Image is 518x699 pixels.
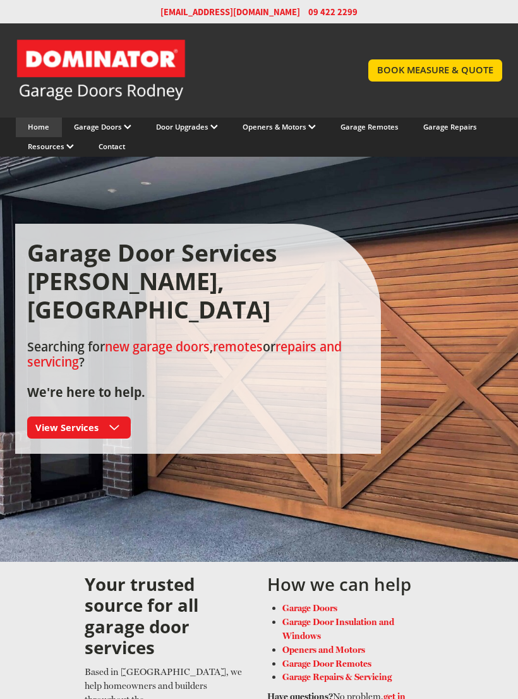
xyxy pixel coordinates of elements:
h1: Garage Door Services [PERSON_NAME], [GEOGRAPHIC_DATA] [27,239,369,324]
a: Garage Repairs & Servicing [282,671,392,682]
a: Garage Door and Secure Access Solutions homepage [16,39,343,102]
a: Garage Door Insulation and Windows [282,616,394,641]
a: Garage Door Remotes [282,658,371,669]
a: Contact [99,142,125,151]
h2: Searching for , or ? [27,340,369,400]
a: new garage doors [105,339,210,355]
a: Garage Doors [282,602,337,613]
a: 09 422 2299 [308,6,358,18]
strong: We're here to help. [27,384,145,401]
a: Resources [28,142,74,151]
a: Openers and Motors [282,644,365,655]
a: repairs and servicing [27,339,342,370]
a: Garage Doors [74,122,131,131]
a: remotes [213,339,263,355]
span: View Services [35,421,99,434]
a: Openers & Motors [243,122,316,131]
a: Door Upgrades [156,122,218,131]
a: [EMAIL_ADDRESS][DOMAIN_NAME] [160,6,300,18]
h2: How we can help [267,574,433,602]
a: Garage Remotes [340,122,399,131]
strong: Your trusted source for all garage door services [85,572,198,659]
a: Home [28,122,49,131]
a: Garage Repairs [423,122,477,131]
a: View Services [27,416,131,439]
a: BOOK MEASURE & QUOTE [368,59,502,82]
